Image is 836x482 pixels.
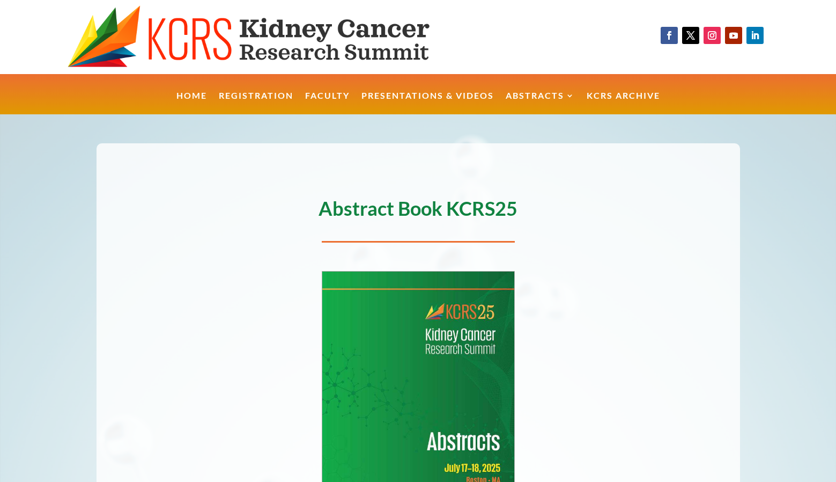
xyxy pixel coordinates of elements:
[305,92,350,115] a: Faculty
[746,27,764,44] a: Follow on LinkedIn
[506,92,575,115] a: Abstracts
[176,92,207,115] a: Home
[97,199,740,223] h1: Abstract Book KCRS25
[661,27,678,44] a: Follow on Facebook
[704,27,721,44] a: Follow on Instagram
[587,92,660,115] a: KCRS Archive
[682,27,699,44] a: Follow on X
[68,5,474,69] img: KCRS generic logo wide
[361,92,494,115] a: Presentations & Videos
[219,92,293,115] a: Registration
[725,27,742,44] a: Follow on Youtube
